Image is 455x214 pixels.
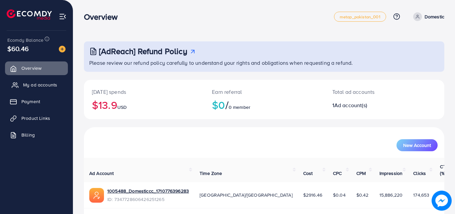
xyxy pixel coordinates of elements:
[303,170,313,177] span: Cost
[99,46,187,56] h3: [AdReach] Refund Policy
[379,192,403,198] span: 15,886,220
[229,104,250,111] span: 0 member
[89,59,440,67] p: Please review our refund policy carefully to understand your rights and obligations when requesti...
[21,98,40,105] span: Payment
[21,132,35,138] span: Billing
[332,88,407,96] p: Total ad accounts
[107,196,189,203] span: ID: 7347728606426251265
[379,170,403,177] span: Impression
[5,61,68,75] a: Overview
[59,46,66,52] img: image
[117,104,127,111] span: USD
[212,88,316,96] p: Earn referral
[23,81,57,88] span: My ad accounts
[5,128,68,142] a: Billing
[21,115,50,122] span: Product Links
[413,170,426,177] span: Clicks
[334,12,386,22] a: metap_pakistan_001
[107,188,189,194] a: 1005488_Domesticcc_1710776396283
[425,13,444,21] p: Domestic
[340,15,380,19] span: metap_pakistan_001
[5,78,68,91] a: My ad accounts
[440,163,449,177] span: CTR (%)
[411,12,444,21] a: Domestic
[303,192,322,198] span: $2916.46
[92,88,196,96] p: [DATE] spends
[7,9,52,20] img: logo
[333,192,346,198] span: $0.04
[212,98,316,111] h2: $0
[334,101,367,109] span: Ad account(s)
[5,95,68,108] a: Payment
[396,139,438,151] button: New Account
[403,143,431,148] span: New Account
[21,65,41,71] span: Overview
[89,170,114,177] span: Ad Account
[356,192,369,198] span: $0.42
[225,97,229,113] span: /
[7,37,43,43] span: Ecomdy Balance
[89,188,104,203] img: ic-ads-acc.e4c84228.svg
[5,112,68,125] a: Product Links
[332,102,407,109] h2: 1
[7,44,29,53] span: $60.46
[200,192,293,198] span: [GEOGRAPHIC_DATA]/[GEOGRAPHIC_DATA]
[333,170,342,177] span: CPC
[356,170,366,177] span: CPM
[200,170,222,177] span: Time Zone
[92,98,196,111] h2: $13.9
[432,191,452,211] img: image
[413,192,429,198] span: 174,653
[84,12,123,22] h3: Overview
[59,13,67,20] img: menu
